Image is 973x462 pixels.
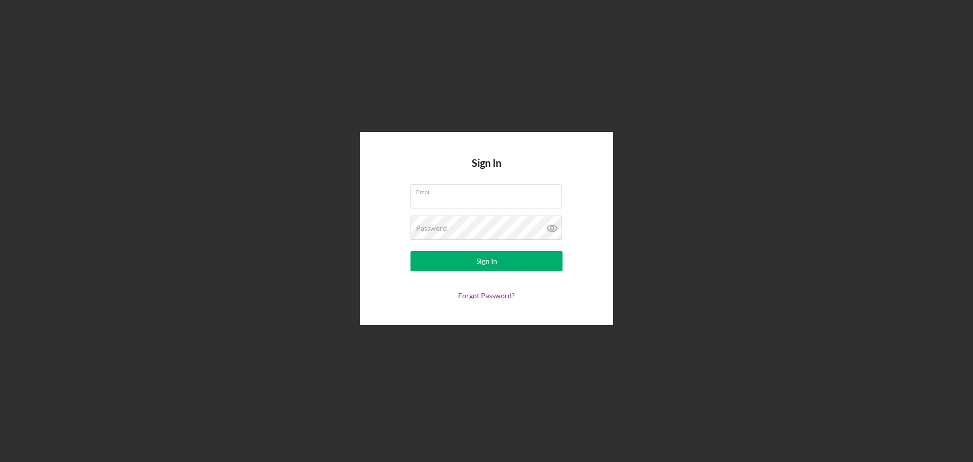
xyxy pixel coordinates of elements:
[476,251,497,271] div: Sign In
[410,251,563,271] button: Sign In
[416,185,562,196] label: Email
[416,224,447,232] label: Password
[458,291,515,300] a: Forgot Password?
[472,157,501,184] h4: Sign In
